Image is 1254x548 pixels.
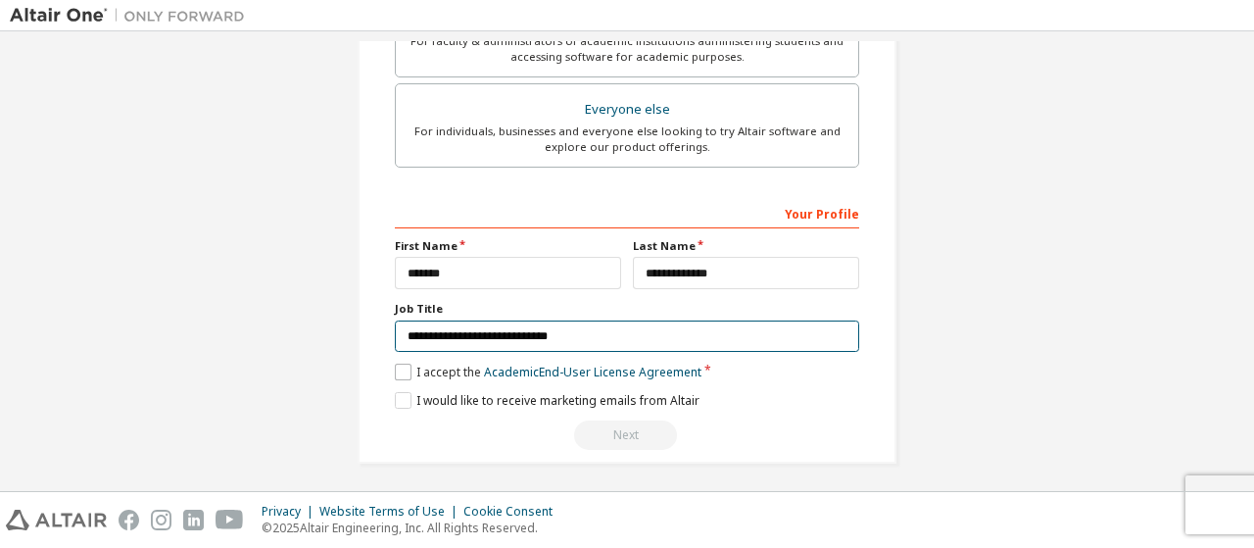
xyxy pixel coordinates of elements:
img: instagram.svg [151,510,171,530]
div: For individuals, businesses and everyone else looking to try Altair software and explore our prod... [408,124,846,155]
img: linkedin.svg [183,510,204,530]
div: Website Terms of Use [319,504,463,520]
img: facebook.svg [119,510,139,530]
img: Altair One [10,6,255,25]
a: Academic End-User License Agreement [484,364,701,380]
label: I accept the [395,364,701,380]
label: First Name [395,238,621,254]
div: Cookie Consent [463,504,564,520]
div: Read and acccept EULA to continue [395,421,859,450]
label: I would like to receive marketing emails from Altair [395,392,699,409]
img: altair_logo.svg [6,510,107,530]
div: Everyone else [408,96,846,124]
div: Privacy [262,504,319,520]
p: © 2025 Altair Engineering, Inc. All Rights Reserved. [262,520,564,536]
img: youtube.svg [216,510,244,530]
label: Last Name [633,238,859,254]
div: Your Profile [395,197,859,228]
label: Job Title [395,301,859,317]
div: For faculty & administrators of academic institutions administering students and accessing softwa... [408,33,846,65]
